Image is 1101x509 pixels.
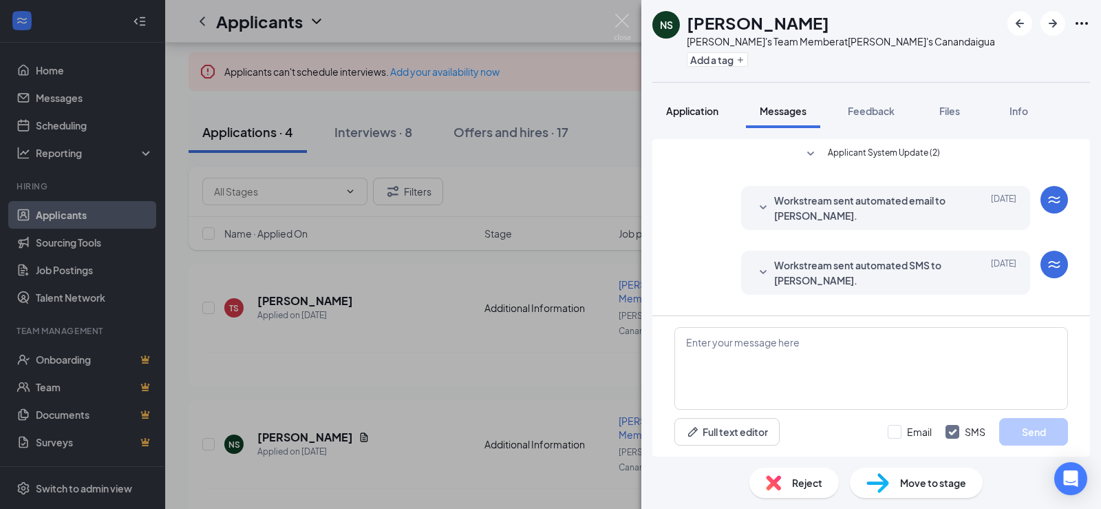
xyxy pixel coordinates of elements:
[1040,11,1065,36] button: ArrowRight
[736,56,745,64] svg: Plus
[991,193,1016,223] span: [DATE]
[686,425,700,439] svg: Pen
[774,193,954,223] span: Workstream sent automated email to [PERSON_NAME].
[687,34,995,48] div: [PERSON_NAME]'s Team Member at [PERSON_NAME]'s Canandaigua
[1012,15,1028,32] svg: ArrowLeftNew
[802,146,940,163] button: SmallChevronDownApplicant System Update (2)
[900,475,966,490] span: Move to stage
[687,52,748,67] button: PlusAdd a tag
[660,18,673,32] div: NS
[674,418,780,446] button: Full text editorPen
[760,105,806,117] span: Messages
[1009,105,1028,117] span: Info
[792,475,822,490] span: Reject
[1046,256,1062,273] svg: WorkstreamLogo
[687,11,829,34] h1: [PERSON_NAME]
[1073,15,1090,32] svg: Ellipses
[755,200,771,216] svg: SmallChevronDown
[999,418,1068,446] button: Send
[1054,462,1087,495] div: Open Intercom Messenger
[774,258,954,288] span: Workstream sent automated SMS to [PERSON_NAME].
[1007,11,1032,36] button: ArrowLeftNew
[939,105,960,117] span: Files
[802,146,819,163] svg: SmallChevronDown
[755,264,771,281] svg: SmallChevronDown
[828,146,940,163] span: Applicant System Update (2)
[991,258,1016,288] span: [DATE]
[1045,15,1061,32] svg: ArrowRight
[848,105,895,117] span: Feedback
[1046,191,1062,208] svg: WorkstreamLogo
[666,105,718,117] span: Application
